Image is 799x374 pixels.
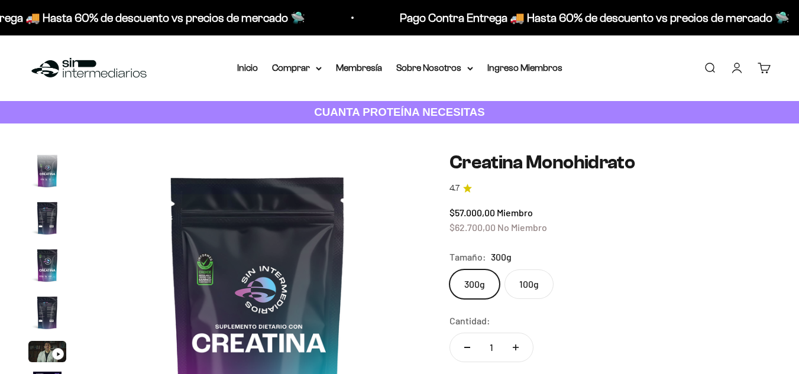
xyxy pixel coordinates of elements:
span: $62.700,00 [449,222,496,233]
img: Creatina Monohidrato [28,294,66,331]
legend: Tamaño: [449,249,486,265]
button: Ir al artículo 1 [28,152,66,193]
img: Creatina Monohidrato [28,199,66,237]
h1: Creatina Monohidrato [449,152,771,173]
a: Membresía [336,63,382,73]
a: 4.74.7 de 5.0 estrellas [449,182,771,195]
summary: Sobre Nosotros [396,60,473,76]
button: Ir al artículo 4 [28,294,66,335]
img: Creatina Monohidrato [28,152,66,190]
p: Pago Contra Entrega 🚚 Hasta 60% de descuento vs precios de mercado 🛸 [399,8,788,27]
button: Ir al artículo 5 [28,341,66,366]
span: 300g [491,249,512,265]
button: Aumentar cantidad [499,333,533,362]
button: Ir al artículo 3 [28,246,66,288]
a: Ingreso Miembros [487,63,562,73]
summary: Comprar [272,60,322,76]
strong: CUANTA PROTEÍNA NECESITAS [314,106,485,118]
span: Miembro [497,207,533,218]
a: Inicio [237,63,258,73]
label: Cantidad: [449,313,490,329]
span: $57.000,00 [449,207,495,218]
span: 4.7 [449,182,460,195]
span: No Miembro [497,222,547,233]
button: Ir al artículo 2 [28,199,66,240]
img: Creatina Monohidrato [28,246,66,284]
button: Reducir cantidad [450,333,484,362]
